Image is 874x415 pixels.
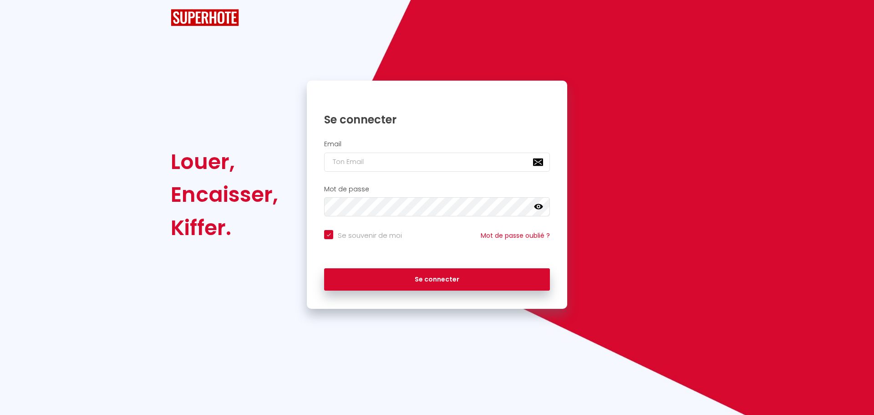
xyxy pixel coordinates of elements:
[324,268,550,291] button: Se connecter
[171,178,278,211] div: Encaisser,
[481,231,550,240] a: Mot de passe oublié ?
[324,153,550,172] input: Ton Email
[324,113,550,127] h1: Se connecter
[171,9,239,26] img: SuperHote logo
[171,211,278,244] div: Kiffer.
[324,140,550,148] h2: Email
[171,145,278,178] div: Louer,
[324,185,550,193] h2: Mot de passe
